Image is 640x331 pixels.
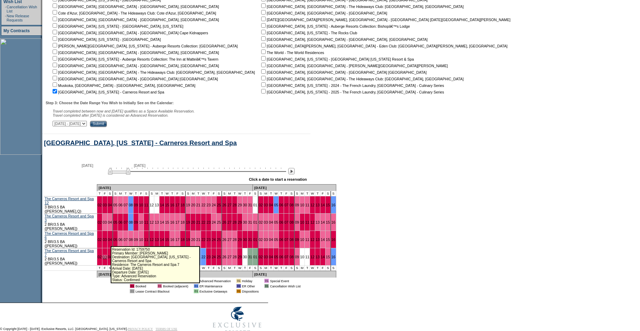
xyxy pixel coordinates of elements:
[259,255,263,259] a: 02
[45,214,94,222] a: The Carneros Resort and Spa 3
[310,255,314,259] a: 12
[260,5,464,9] nobr: [GEOGRAPHIC_DATA], [GEOGRAPHIC_DATA] - The Hideaways Club: [GEOGRAPHIC_DATA], [GEOGRAPHIC_DATA]
[51,51,219,55] nobr: [GEOGRAPHIC_DATA], [GEOGRAPHIC_DATA] - [GEOGRAPHIC_DATA], [GEOGRAPHIC_DATA]
[243,203,247,207] a: 30
[51,37,161,42] nobr: [GEOGRAPHIC_DATA], [US_STATE] - [GEOGRAPHIC_DATA]
[201,220,205,224] a: 22
[186,203,190,207] a: 19
[305,238,309,242] a: 11
[260,37,428,42] nobr: [GEOGRAPHIC_DATA], [GEOGRAPHIC_DATA] - [GEOGRAPHIC_DATA], [GEOGRAPHIC_DATA]
[191,191,196,196] td: M
[264,203,268,207] a: 03
[264,191,269,196] td: M
[305,220,309,224] a: 11
[124,238,128,242] a: 07
[3,28,30,33] a: My Contracts
[284,255,289,259] a: 07
[139,191,144,196] td: F
[134,238,138,242] a: 09
[181,220,185,224] a: 18
[150,238,154,242] a: 12
[310,191,315,196] td: W
[103,220,107,224] a: 03
[260,18,510,22] nobr: [DATE][GEOGRAPHIC_DATA][PERSON_NAME], [GEOGRAPHIC_DATA] - [GEOGRAPHIC_DATA] [DATE][GEOGRAPHIC_DAT...
[300,255,304,259] a: 10
[316,203,320,207] a: 13
[212,255,216,259] a: 24
[124,220,128,224] a: 07
[134,163,146,168] span: [DATE]
[237,266,243,271] td: W
[268,191,274,196] td: T
[321,203,325,207] a: 14
[144,238,148,242] a: 11
[113,203,118,207] a: 05
[222,255,227,259] a: 26
[260,44,508,48] nobr: [GEOGRAPHIC_DATA][PERSON_NAME], [GEOGRAPHIC_DATA] - Eden Club: [GEOGRAPHIC_DATA][PERSON_NAME], [G...
[232,203,237,207] a: 28
[207,203,211,207] a: 23
[326,220,330,224] a: 15
[320,191,326,196] td: F
[212,203,216,207] a: 24
[248,238,252,242] a: 31
[217,203,221,207] a: 25
[264,238,268,242] a: 03
[284,203,289,207] a: 07
[196,203,200,207] a: 21
[248,191,253,196] td: F
[259,238,263,242] a: 02
[155,238,159,242] a: 13
[300,191,305,196] td: M
[108,238,112,242] a: 04
[139,203,143,207] a: 10
[260,83,444,88] nobr: [GEOGRAPHIC_DATA], [US_STATE] - 2024 - The French Laundry, [GEOGRAPHIC_DATA] - Culinary Series
[264,266,269,271] td: M
[260,70,427,74] nobr: [GEOGRAPHIC_DATA], [GEOGRAPHIC_DATA] - [GEOGRAPHIC_DATA] [GEOGRAPHIC_DATA]
[191,203,195,207] a: 20
[191,238,195,242] a: 20
[129,203,133,207] a: 08
[279,255,283,259] a: 06
[264,220,268,224] a: 03
[253,255,257,259] a: 01
[134,203,138,207] a: 09
[238,203,242,207] a: 29
[206,191,211,196] td: T
[260,64,448,68] nobr: [GEOGRAPHIC_DATA], [GEOGRAPHIC_DATA] - [PERSON_NAME][GEOGRAPHIC_DATA][PERSON_NAME]
[284,191,289,196] td: F
[290,255,294,259] a: 08
[232,238,237,242] a: 28
[44,214,97,231] td: 2 BR/3.5 BA ([PERSON_NAME])
[53,113,168,117] nobr: Travel completed after [DATE] is considered an Advanced Reservation.
[170,220,174,224] a: 16
[180,191,186,196] td: S
[227,255,231,259] a: 27
[326,255,330,259] a: 15
[44,196,97,214] td: 3 BR/3.5 BA ([PERSON_NAME],Q)
[108,266,113,271] td: S
[207,238,211,242] a: 23
[44,139,237,146] a: [GEOGRAPHIC_DATA], [US_STATE] - Carneros Resort and Spa
[260,24,410,28] nobr: [GEOGRAPHIC_DATA], [US_STATE] - Auberge Resorts Collection: Bishopâ€™s Lodge
[53,109,195,113] span: Travel completed between now and [DATE] qualifies as a Space Available Reservation.
[51,77,218,81] nobr: [GEOGRAPHIC_DATA], [GEOGRAPHIC_DATA] - [GEOGRAPHIC_DATA] [GEOGRAPHIC_DATA]
[118,203,122,207] a: 06
[310,238,314,242] a: 12
[97,184,253,191] td: [DATE]
[160,203,164,207] a: 14
[305,203,309,207] a: 11
[108,203,112,207] a: 04
[253,238,257,242] a: 01
[45,231,94,240] a: The Carneros Resort and Spa 6
[243,238,247,242] a: 30
[45,197,94,205] a: The Carneros Resort and Spa 12
[51,83,195,88] nobr: Muskoka, [GEOGRAPHIC_DATA] - [GEOGRAPHIC_DATA], [GEOGRAPHIC_DATA]
[260,11,387,15] nobr: [GEOGRAPHIC_DATA], [GEOGRAPHIC_DATA] - [GEOGRAPHIC_DATA]
[113,238,118,242] a: 05
[186,238,190,242] a: 19
[51,5,219,9] nobr: [GEOGRAPHIC_DATA], [GEOGRAPHIC_DATA] - [GEOGRAPHIC_DATA], [GEOGRAPHIC_DATA]
[113,220,118,224] a: 05
[295,238,299,242] a: 09
[51,11,216,15] nobr: Cote d'Azur, [GEOGRAPHIC_DATA] - The Hideaways Club: Cote d'Azur, [GEOGRAPHIC_DATA]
